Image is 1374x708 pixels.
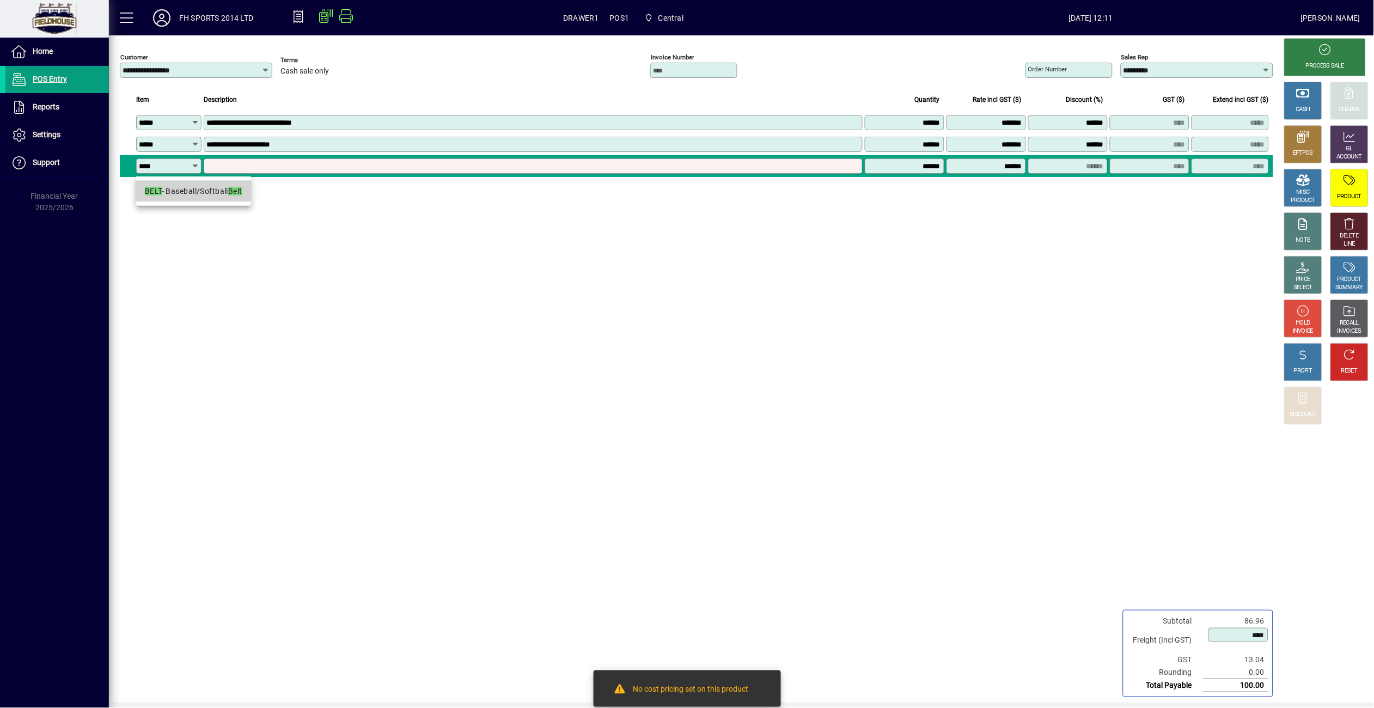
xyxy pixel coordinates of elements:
[915,94,940,106] span: Quantity
[1290,411,1316,419] div: DISCOUNT
[1341,367,1358,375] div: RESET
[136,94,149,106] span: Item
[1301,9,1360,27] div: [PERSON_NAME]
[1128,654,1203,666] td: GST
[1203,679,1268,692] td: 100.00
[33,130,60,139] span: Settings
[280,57,346,64] span: Terms
[5,149,109,176] a: Support
[1340,319,1359,327] div: RECALL
[1028,65,1067,73] mat-label: Order number
[1291,197,1315,205] div: PRODUCT
[145,186,242,197] div: - Baseball/Softball
[1346,145,1353,153] div: GL
[1337,276,1361,284] div: PRODUCT
[1203,654,1268,666] td: 13.04
[33,75,67,83] span: POS Entry
[280,67,329,76] span: Cash sale only
[1306,62,1344,70] div: PROCESS SALE
[1293,327,1313,335] div: INVOICE
[1203,615,1268,627] td: 86.96
[610,9,630,27] span: POS1
[145,187,162,196] em: BELT
[563,9,599,27] span: DRAWER1
[1293,149,1314,157] div: EFTPOS
[1163,94,1185,106] span: GST ($)
[33,102,59,111] span: Reports
[1294,284,1313,292] div: SELECT
[651,53,694,61] mat-label: Invoice number
[1121,53,1149,61] mat-label: Sales rep
[33,158,60,167] span: Support
[1297,188,1310,197] div: MISC
[1213,94,1269,106] span: Extend incl GST ($)
[1339,106,1360,114] div: CHARGE
[204,94,237,106] span: Description
[1337,153,1362,161] div: ACCOUNT
[136,181,251,202] mat-option: BELT - Baseball/Softball Belt
[179,9,253,27] div: FH SPORTS 2014 LTD
[1128,679,1203,692] td: Total Payable
[658,9,683,27] span: Central
[633,683,749,697] div: No cost pricing set on this product
[228,187,242,196] em: Belt
[1340,232,1359,240] div: DELETE
[973,94,1022,106] span: Rate incl GST ($)
[1066,94,1103,106] span: Discount (%)
[144,8,179,28] button: Profile
[1337,193,1361,201] div: PRODUCT
[5,38,109,65] a: Home
[33,47,53,56] span: Home
[120,53,148,61] mat-label: Customer
[1128,615,1203,627] td: Subtotal
[1344,240,1355,248] div: LINE
[1338,327,1361,335] div: INVOICES
[1203,666,1268,679] td: 0.00
[1296,106,1310,114] div: CASH
[1128,666,1203,679] td: Rounding
[1294,367,1312,375] div: PROFIT
[1336,284,1363,292] div: SUMMARY
[1296,236,1310,245] div: NOTE
[640,8,688,28] span: Central
[1296,319,1310,327] div: HOLD
[1128,627,1203,654] td: Freight (Incl GST)
[881,9,1301,27] span: [DATE] 12:11
[5,121,109,149] a: Settings
[5,94,109,121] a: Reports
[1296,276,1311,284] div: PRICE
